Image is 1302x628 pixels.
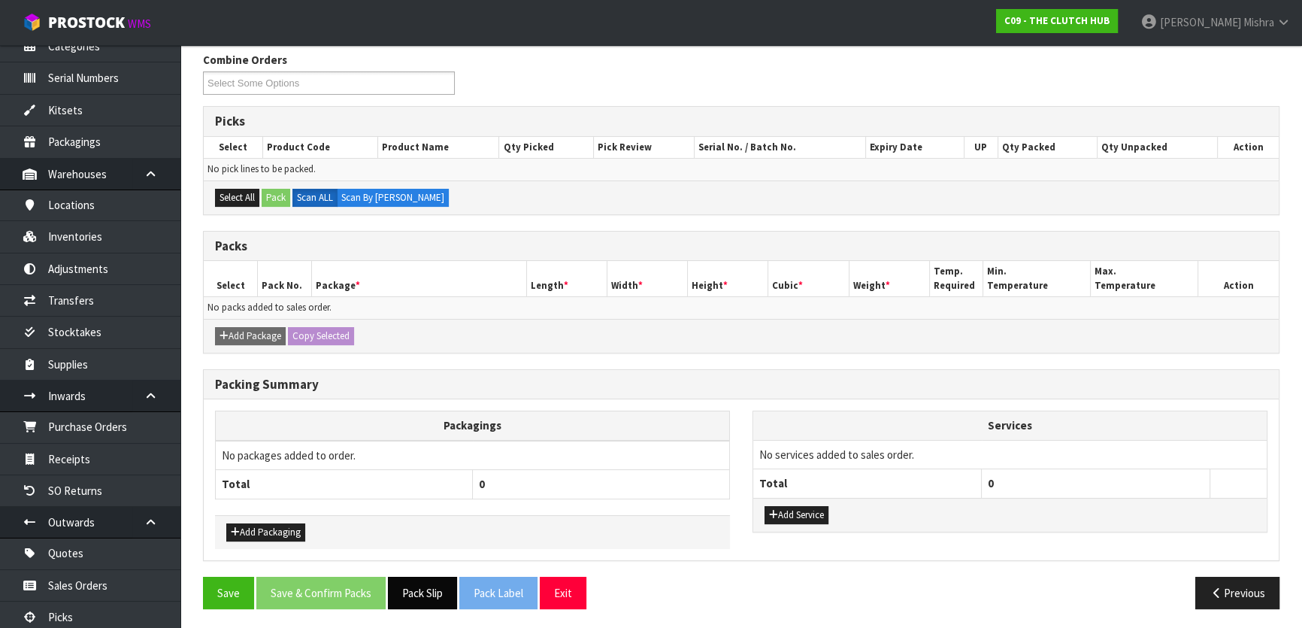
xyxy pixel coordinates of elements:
th: Packagings [216,411,730,441]
button: Exit [540,577,586,609]
button: Pack [262,189,290,207]
th: Qty Unpacked [1098,137,1218,159]
th: Select [204,137,262,159]
span: ProStock [48,13,125,32]
button: Pack Label [459,577,537,609]
span: [PERSON_NAME] [1160,15,1241,29]
button: Pack Slip [388,577,457,609]
button: Add Package [215,327,286,345]
th: Max. Temperature [1091,261,1198,296]
th: Height [688,261,768,296]
button: Add Service [765,506,828,524]
th: Weight [849,261,929,296]
th: Services [753,411,1267,440]
img: cube-alt.png [23,13,41,32]
h3: Picks [215,114,1267,129]
th: Total [216,470,473,499]
th: Pack No. [258,261,312,296]
th: UP [964,137,998,159]
button: Add Packaging [226,523,305,542]
span: Pack [203,41,1279,621]
td: No packages added to order. [216,441,730,470]
h3: Packs [215,239,1267,253]
th: Cubic [768,261,849,296]
th: Qty Picked [499,137,594,159]
td: No packs added to sales order. [204,297,1279,319]
th: Min. Temperature [983,261,1091,296]
th: Action [1198,261,1279,296]
td: No pick lines to be packed. [204,159,1279,181]
th: Total [753,469,982,498]
label: Scan By [PERSON_NAME] [337,189,449,207]
th: Qty Packed [998,137,1097,159]
th: Product Name [378,137,499,159]
th: Select [204,261,258,296]
a: C09 - THE CLUTCH HUB [996,9,1118,33]
strong: C09 - THE CLUTCH HUB [1004,14,1110,27]
button: Previous [1195,577,1279,609]
th: Expiry Date [865,137,964,159]
button: Copy Selected [288,327,354,345]
h3: Packing Summary [215,378,1267,392]
th: Length [526,261,607,296]
span: 0 [988,476,994,490]
span: 0 [479,477,485,491]
th: Temp. Required [929,261,983,296]
small: WMS [128,17,151,31]
th: Width [607,261,687,296]
button: Select All [215,189,259,207]
th: Product Code [262,137,377,159]
th: Package [311,261,526,296]
th: Serial No. / Batch No. [695,137,866,159]
label: Combine Orders [203,52,287,68]
span: Mishra [1243,15,1274,29]
button: Save & Confirm Packs [256,577,386,609]
label: Scan ALL [292,189,338,207]
td: No services added to sales order. [753,440,1267,469]
th: Pick Review [594,137,695,159]
th: Action [1217,137,1279,159]
button: Save [203,577,254,609]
